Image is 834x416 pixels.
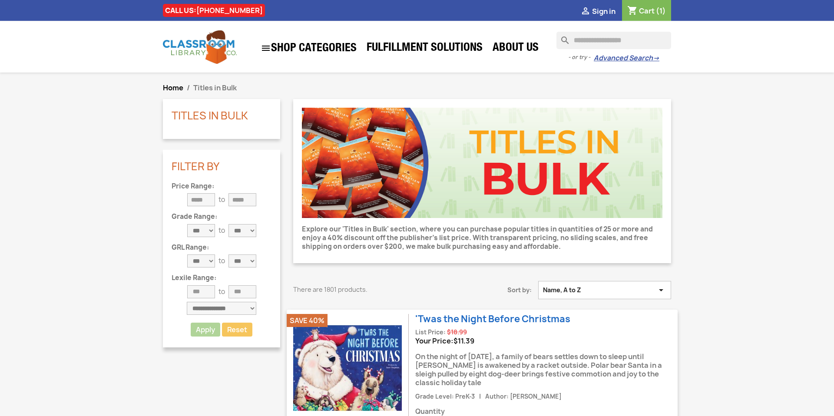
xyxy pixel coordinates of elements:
span: Quantity [415,407,678,416]
img: CLC_Bulk.jpg [302,108,662,218]
span: Cart [639,6,655,16]
a: Home [163,83,183,92]
a:  Sign in [580,7,616,16]
p: There are 1801 products. [293,285,443,294]
li: Save 40% [287,314,328,327]
a: 'Twas the Night Before Christmas [415,313,570,325]
a: Titles in Bulk [172,108,248,123]
div: On the night of [DATE], a family of bears settles down to sleep until [PERSON_NAME] is awakened b... [415,345,678,392]
i:  [261,43,271,53]
span: Titles in Bulk [193,83,237,92]
span: (1) [656,6,666,16]
button: Apply [191,323,220,337]
span: | [476,393,484,400]
p: to [218,195,225,204]
span: → [653,54,659,63]
div: Your Price: [415,337,678,345]
i: shopping_cart [627,6,638,17]
span: Regular price [447,328,467,337]
a: Advanced Search→ [594,54,659,63]
img: Classroom Library Company [163,30,237,64]
div: CALL US: [163,4,265,17]
span: List Price: [415,328,446,336]
button: Sort by selection [538,281,671,299]
p: Price Range: [172,183,271,190]
span: Sign in [592,7,616,16]
a: SHOP CATEGORIES [256,39,361,58]
span: Grade Level: PreK-3 [415,393,475,400]
p: Explore our 'Titles in Bulk' section, where you can purchase popular titles in quantities of 25 o... [302,225,662,251]
i: search [556,32,567,42]
span: Price [453,336,474,346]
p: Filter By [172,161,271,172]
span: Sort by: [456,286,538,294]
span: - or try - [568,53,594,62]
i:  [580,7,591,17]
input: Search [556,32,671,49]
p: Grade Range: [172,213,271,221]
a: Shopping cart link containing 1 product(s) [627,6,666,16]
a: [PHONE_NUMBER] [196,6,263,15]
p: to [218,257,225,265]
p: to [218,226,225,235]
a: Fulfillment Solutions [362,40,487,57]
i:  [656,286,666,294]
a: About Us [488,40,543,57]
p: GRL Range: [172,244,271,251]
p: Lexile Range: [172,274,271,282]
span: Author: [PERSON_NAME] [485,393,562,400]
p: to [218,287,225,296]
a: Reset [222,323,252,337]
